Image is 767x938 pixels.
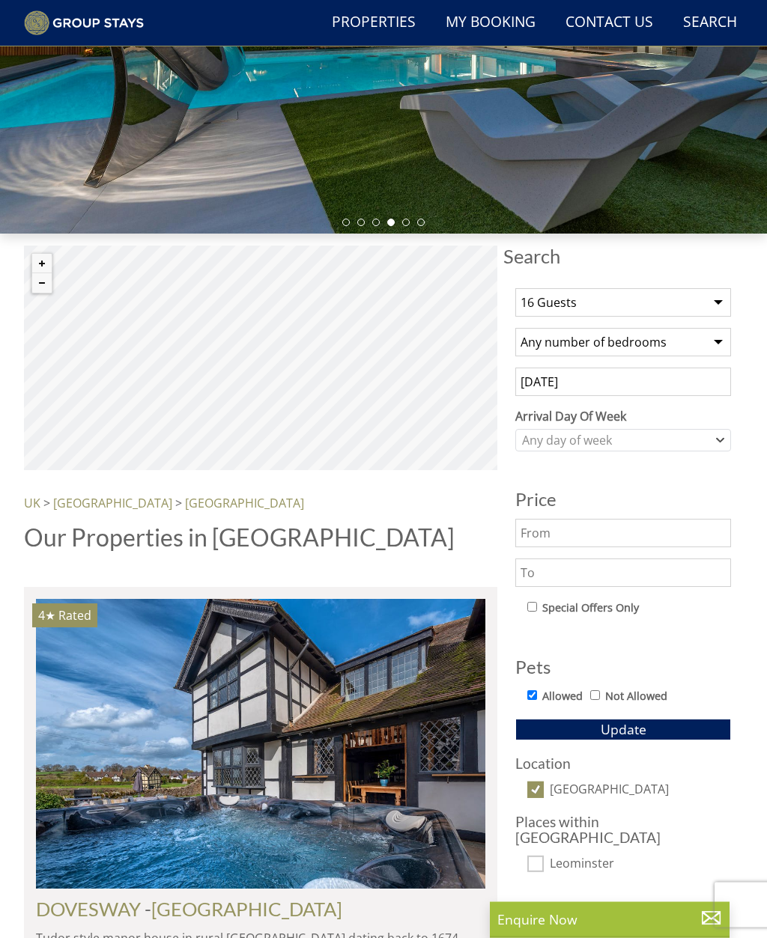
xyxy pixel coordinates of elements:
label: Not Allowed [605,689,667,705]
img: Group Stays [24,10,144,36]
a: DOVESWAY [36,898,141,921]
h3: Price [515,490,731,510]
span: > [175,496,182,512]
a: 4★ Rated [36,600,485,889]
h3: Pets [515,658,731,677]
span: - [145,898,342,921]
a: Properties [326,6,422,40]
a: Contact Us [560,6,659,40]
span: DOVESWAY has a 4 star rating under the Quality in Tourism Scheme [38,608,55,624]
button: Zoom in [32,255,52,274]
button: Zoom out [32,274,52,293]
label: Leominster [550,857,731,874]
div: Any day of week [518,433,712,449]
a: [GEOGRAPHIC_DATA] [185,496,304,512]
a: [GEOGRAPHIC_DATA] [53,496,172,512]
h3: Location [515,756,731,772]
label: [GEOGRAPHIC_DATA] [550,783,731,800]
h3: Places within [GEOGRAPHIC_DATA] [515,814,731,846]
label: Special Offers Only [542,600,639,617]
a: My Booking [440,6,542,40]
span: Update [601,721,646,739]
a: UK [24,496,40,512]
input: From [515,520,731,548]
img: dovesway-herefordshire-holiday-home-accomodation-sleeping-8.original.jpg [36,600,485,889]
h1: Our Properties in [GEOGRAPHIC_DATA] [24,525,497,551]
input: To [515,559,731,588]
p: Enquire Now [497,910,722,929]
canvas: Map [24,246,497,471]
label: Allowed [542,689,583,705]
div: Combobox [515,430,731,452]
span: Search [503,246,743,267]
span: > [43,496,50,512]
a: Search [677,6,743,40]
label: Arrival Day Of Week [515,408,731,426]
button: Update [515,719,731,740]
span: Rated [58,608,91,624]
a: [GEOGRAPHIC_DATA] [151,898,342,921]
input: Arrival Date [515,368,731,397]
